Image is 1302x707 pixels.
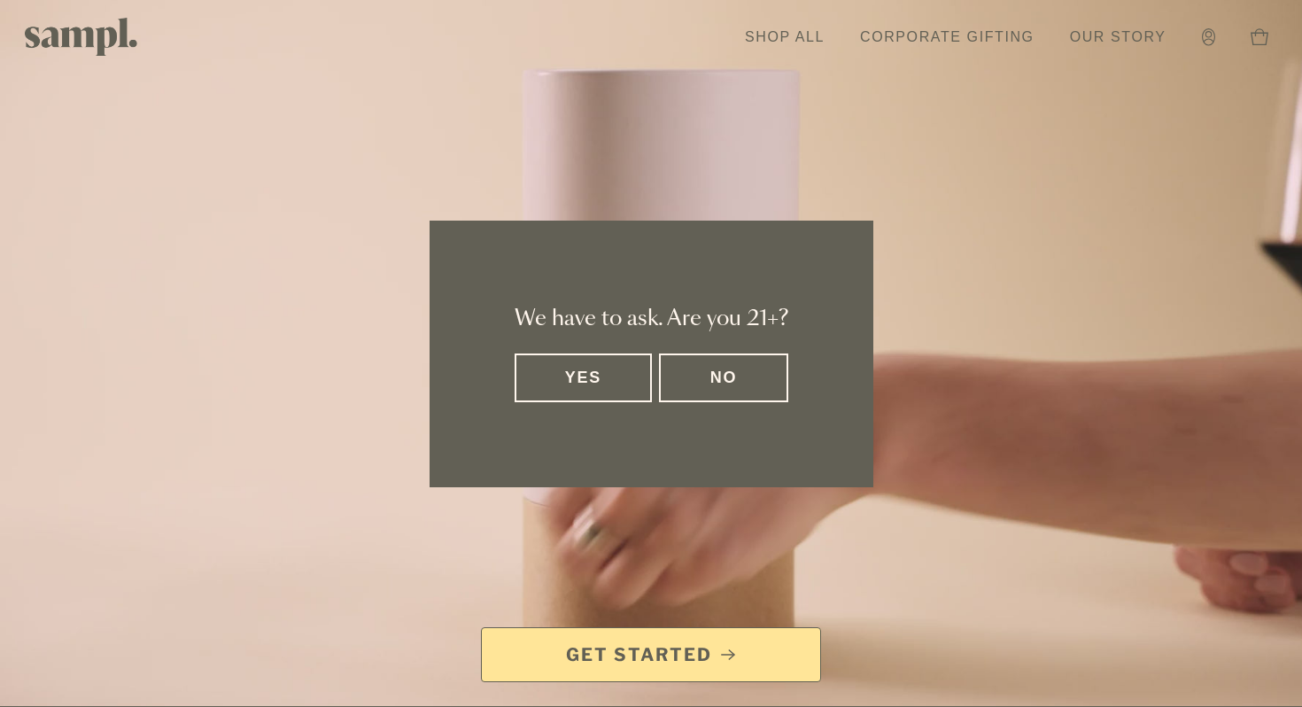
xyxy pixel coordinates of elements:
a: Corporate Gifting [851,18,1043,57]
a: Shop All [736,18,833,57]
a: Get Started [481,627,821,682]
a: Our Story [1061,18,1175,57]
span: Get Started [566,642,712,667]
img: Sampl logo [25,18,138,56]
